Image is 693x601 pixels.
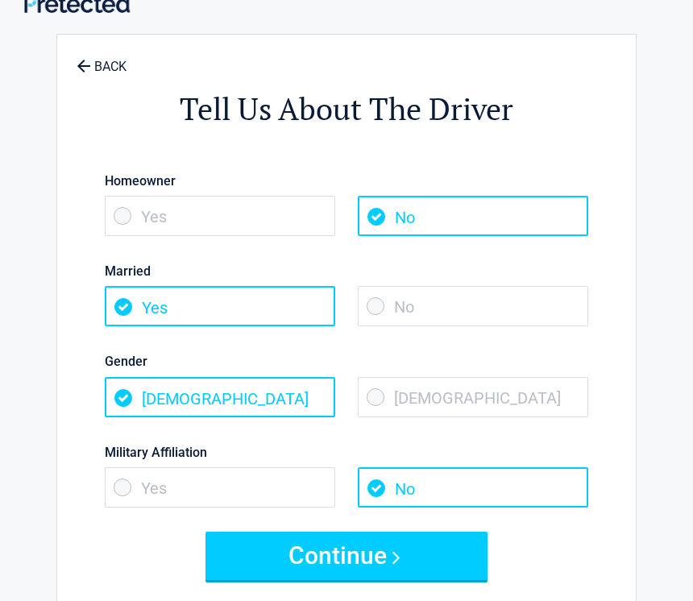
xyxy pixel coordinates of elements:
[73,45,130,73] a: BACK
[105,260,588,282] label: Married
[105,286,335,326] span: Yes
[105,196,335,236] span: Yes
[105,441,588,463] label: Military Affiliation
[358,467,588,508] span: No
[105,170,588,192] label: Homeowner
[358,377,588,417] span: [DEMOGRAPHIC_DATA]
[65,89,628,130] h2: Tell Us About The Driver
[205,532,488,580] button: Continue
[105,467,335,508] span: Yes
[358,196,588,236] span: No
[105,377,335,417] span: [DEMOGRAPHIC_DATA]
[358,286,588,326] span: No
[105,350,588,372] label: Gender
